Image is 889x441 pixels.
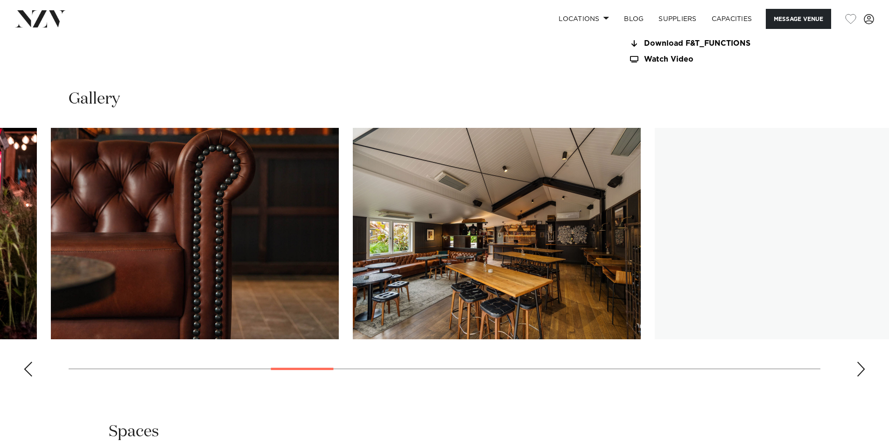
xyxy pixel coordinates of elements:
[551,9,616,29] a: Locations
[629,56,781,63] a: Watch Video
[629,40,781,48] a: Download F&T_FUNCTIONS
[69,89,120,110] h2: Gallery
[616,9,651,29] a: BLOG
[766,9,831,29] button: Message Venue
[704,9,760,29] a: Capacities
[353,128,641,339] swiper-slide: 10 / 30
[51,128,339,339] swiper-slide: 9 / 30
[15,10,66,27] img: nzv-logo.png
[651,9,704,29] a: SUPPLIERS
